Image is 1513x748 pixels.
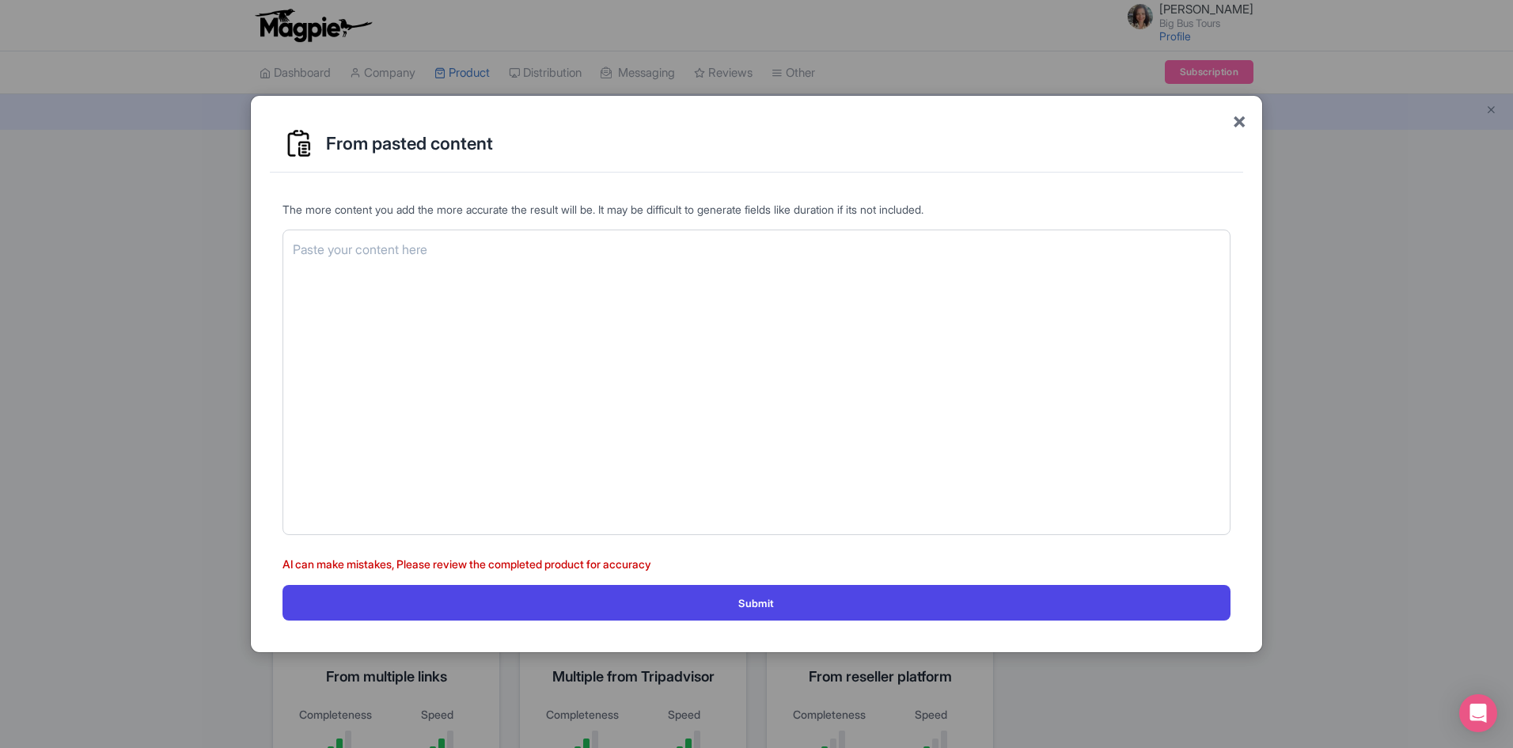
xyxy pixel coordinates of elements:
button: Submit [283,585,1230,621]
h2: From pasted content [326,134,1230,153]
p: AI can make mistakes, Please review the completed product for accuracy [283,556,1230,572]
span: × [1232,104,1246,137]
p: The more content you add the more accurate the result will be. It may be difficult to generate fi... [283,201,1230,218]
div: Open Intercom Messenger [1459,694,1497,732]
